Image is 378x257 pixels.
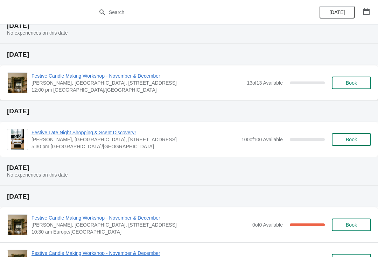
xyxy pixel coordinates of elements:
span: 0 of 0 Available [252,222,283,228]
span: 13 of 13 Available [247,80,283,86]
span: [PERSON_NAME], [GEOGRAPHIC_DATA], [STREET_ADDRESS] [31,79,243,86]
span: No experiences on this date [7,30,68,36]
span: [PERSON_NAME], [GEOGRAPHIC_DATA], [STREET_ADDRESS] [31,136,238,143]
span: Book [346,137,357,142]
input: Search [108,6,283,19]
button: [DATE] [320,6,355,19]
span: Festive Candle Making Workshop - November & December [31,214,249,221]
h2: [DATE] [7,51,371,58]
span: [PERSON_NAME], [GEOGRAPHIC_DATA], [STREET_ADDRESS] [31,221,249,228]
h2: [DATE] [7,193,371,200]
span: 10:30 am Europe/[GEOGRAPHIC_DATA] [31,228,249,235]
button: Book [332,77,371,89]
h2: [DATE] [7,164,371,171]
span: Festive Candle Making Workshop - November & December [31,72,243,79]
span: Festive Candle Making Workshop - November & December [31,250,249,257]
img: Festive Late Night Shopping & Scent Discovery! | Laura Fisher, Scrapps Hill Farm, 550 Worting Roa... [11,129,24,150]
span: 12:00 pm [GEOGRAPHIC_DATA]/[GEOGRAPHIC_DATA] [31,86,243,93]
button: Book [332,133,371,146]
span: Book [346,222,357,228]
span: No experiences on this date [7,172,68,178]
span: Festive Late Night Shopping & Scent Discovery! [31,129,238,136]
span: [DATE] [329,9,345,15]
button: Book [332,219,371,231]
img: Festive Candle Making Workshop - November & December | Laura Fisher, Scrapps Hill Farm, 550 Worti... [8,73,27,93]
span: 5:30 pm [GEOGRAPHIC_DATA]/[GEOGRAPHIC_DATA] [31,143,238,150]
span: 100 of 100 Available [241,137,283,142]
img: Festive Candle Making Workshop - November & December | Laura Fisher, Scrapps Hill Farm, 550 Worti... [8,215,27,235]
span: Book [346,80,357,86]
h2: [DATE] [7,22,371,29]
h2: [DATE] [7,108,371,115]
